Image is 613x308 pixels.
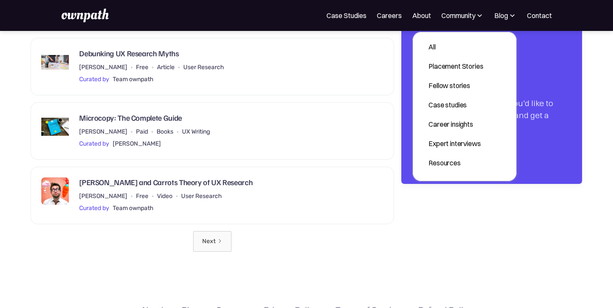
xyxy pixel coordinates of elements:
[193,231,231,252] a: Next Page
[202,235,216,247] div: Next
[136,127,148,137] div: Paid
[79,74,109,85] div: Curated by
[136,191,148,201] div: Free
[527,10,552,21] a: Contact
[181,191,222,201] div: User Research
[422,97,490,113] a: Case studies
[422,58,490,74] a: Placement Stories
[441,10,484,21] div: Community
[157,191,173,201] div: Video
[157,127,173,137] div: Books
[113,139,161,149] div: [PERSON_NAME]
[79,177,253,191] div: [PERSON_NAME] and Carrots Theory of UX Research
[327,10,367,21] a: Case Studies
[428,158,483,168] div: Resources
[494,10,517,21] div: Blog
[79,191,127,201] div: [PERSON_NAME]
[422,136,490,151] a: Expert interviews
[31,231,394,252] div: List
[428,42,483,52] div: All
[441,10,475,21] div: Community
[422,39,490,55] a: All
[79,127,127,137] div: [PERSON_NAME]
[31,102,394,160] a: Microcopy: The Complete Guide[PERSON_NAME]PaidBooksUX WritingCurated by[PERSON_NAME]
[377,10,402,21] a: Careers
[79,203,109,213] div: Curated by
[157,62,175,73] div: Article
[412,10,431,21] a: About
[422,155,490,171] a: Resources
[31,38,394,95] a: Debunking UX Research Myths[PERSON_NAME]FreeArticleUser ResearchCurated byTeam ownpath
[79,49,179,62] div: Debunking UX Research Myths
[183,62,224,73] div: User Research
[428,61,483,71] div: Placement Stories
[113,74,154,85] div: Team ownpath
[422,78,490,93] a: Fellow stories
[182,127,210,137] div: UX Writing
[413,32,516,181] nav: Blog
[31,167,394,224] a: [PERSON_NAME] and Carrots Theory of UX Research[PERSON_NAME]FreeVideoUser ResearchCurated byTeam ...
[428,138,483,149] div: Expert interviews
[113,203,154,213] div: Team ownpath
[428,80,483,91] div: Fellow stories
[136,62,148,73] div: Free
[422,116,490,132] a: Career insights
[494,10,508,21] div: Blog
[428,100,483,110] div: Case studies
[79,113,182,127] div: Microcopy: The Complete Guide
[79,139,109,149] div: Curated by
[428,119,483,129] div: Career insights
[79,62,127,73] div: [PERSON_NAME]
